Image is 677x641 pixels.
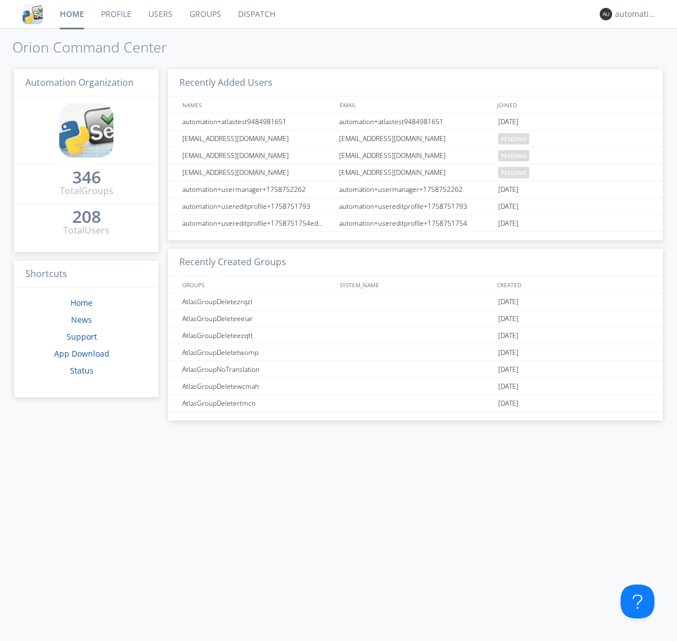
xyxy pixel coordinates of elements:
span: [DATE] [498,361,518,378]
div: automation+atlastest9484981651 [179,113,336,130]
a: App Download [54,348,109,359]
div: AtlasGroupDeletewcmah [179,378,336,394]
div: EMAIL [337,96,494,113]
div: automation+atlastest9484981651 [336,113,495,130]
span: [DATE] [498,378,518,395]
h3: Shortcuts [14,261,159,288]
div: GROUPS [179,276,334,293]
div: [EMAIL_ADDRESS][DOMAIN_NAME] [179,164,336,181]
span: [DATE] [498,344,518,361]
h3: Recently Created Groups [168,249,663,276]
div: NAMES [179,96,334,113]
span: pending [498,167,529,178]
span: [DATE] [498,327,518,344]
div: automation+usermanager+1758752262 [336,181,495,197]
img: cddb5a64eb264b2086981ab96f4c1ba7 [59,103,113,157]
a: [EMAIL_ADDRESS][DOMAIN_NAME][EMAIL_ADDRESS][DOMAIN_NAME]pending [168,147,663,164]
span: [DATE] [498,181,518,198]
a: AtlasGroupNoTranslation[DATE] [168,361,663,378]
div: AtlasGroupDeletertmcn [179,395,336,411]
img: 373638.png [600,8,612,20]
div: AtlasGroupDeleteezqtt [179,327,336,344]
div: 346 [72,172,101,183]
div: automation+usereditprofile+1758751793 [179,198,336,214]
div: AtlasGroupDeletezrqzl [179,293,336,310]
div: AtlasGroupDeletetwomp [179,344,336,361]
a: automation+usereditprofile+1758751754editedautomation+usereditprofile+1758751754automation+usered... [168,215,663,232]
div: AtlasGroupNoTranslation [179,361,336,377]
a: Status [70,365,94,376]
div: automation+usermanager+1758752262 [179,181,336,197]
span: [DATE] [498,215,518,232]
span: [DATE] [498,293,518,310]
div: [EMAIL_ADDRESS][DOMAIN_NAME] [179,130,336,147]
a: AtlasGroupDeletertmcn[DATE] [168,395,663,412]
div: automation+usereditprofile+1758751754 [336,215,495,231]
h3: Recently Added Users [168,69,663,97]
a: automation+usereditprofile+1758751793automation+usereditprofile+1758751793[DATE] [168,198,663,215]
div: [EMAIL_ADDRESS][DOMAIN_NAME] [179,147,336,164]
a: AtlasGroupDeleteeeiar[DATE] [168,310,663,327]
div: 208 [72,211,101,222]
span: pending [498,133,529,144]
div: [EMAIL_ADDRESS][DOMAIN_NAME] [336,147,495,164]
div: Total Users [63,224,109,237]
a: AtlasGroupDeleteezqtt[DATE] [168,327,663,344]
div: automation+usereditprofile+1758751754editedautomation+usereditprofile+1758751754 [179,215,336,231]
a: Home [71,297,93,308]
div: JOINED [494,96,652,113]
a: AtlasGroupDeletezrqzl[DATE] [168,293,663,310]
span: [DATE] [498,198,518,215]
a: [EMAIL_ADDRESS][DOMAIN_NAME][EMAIL_ADDRESS][DOMAIN_NAME]pending [168,164,663,181]
a: 208 [72,211,101,224]
span: pending [498,150,529,161]
img: cddb5a64eb264b2086981ab96f4c1ba7 [23,4,43,24]
a: automation+usermanager+1758752262automation+usermanager+1758752262[DATE] [168,181,663,198]
div: SYSTEM_NAME [337,276,494,293]
div: automation+atlas0014 [615,8,657,20]
a: AtlasGroupDeletewcmah[DATE] [168,378,663,395]
span: [DATE] [498,310,518,327]
a: 346 [72,172,101,185]
div: AtlasGroupDeleteeeiar [179,310,336,327]
a: News [71,314,92,325]
a: automation+atlastest9484981651automation+atlastest9484981651[DATE] [168,113,663,130]
div: [EMAIL_ADDRESS][DOMAIN_NAME] [336,164,495,181]
span: [DATE] [498,395,518,412]
div: automation+usereditprofile+1758751793 [336,198,495,214]
div: CREATED [494,276,652,293]
div: [EMAIL_ADDRESS][DOMAIN_NAME] [336,130,495,147]
iframe: Toggle Customer Support [621,585,654,618]
div: Total Groups [60,185,113,197]
span: [DATE] [498,113,518,130]
a: [EMAIL_ADDRESS][DOMAIN_NAME][EMAIL_ADDRESS][DOMAIN_NAME]pending [168,130,663,147]
a: AtlasGroupDeletetwomp[DATE] [168,344,663,361]
span: Automation Organization [25,76,134,89]
a: Support [67,331,97,342]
